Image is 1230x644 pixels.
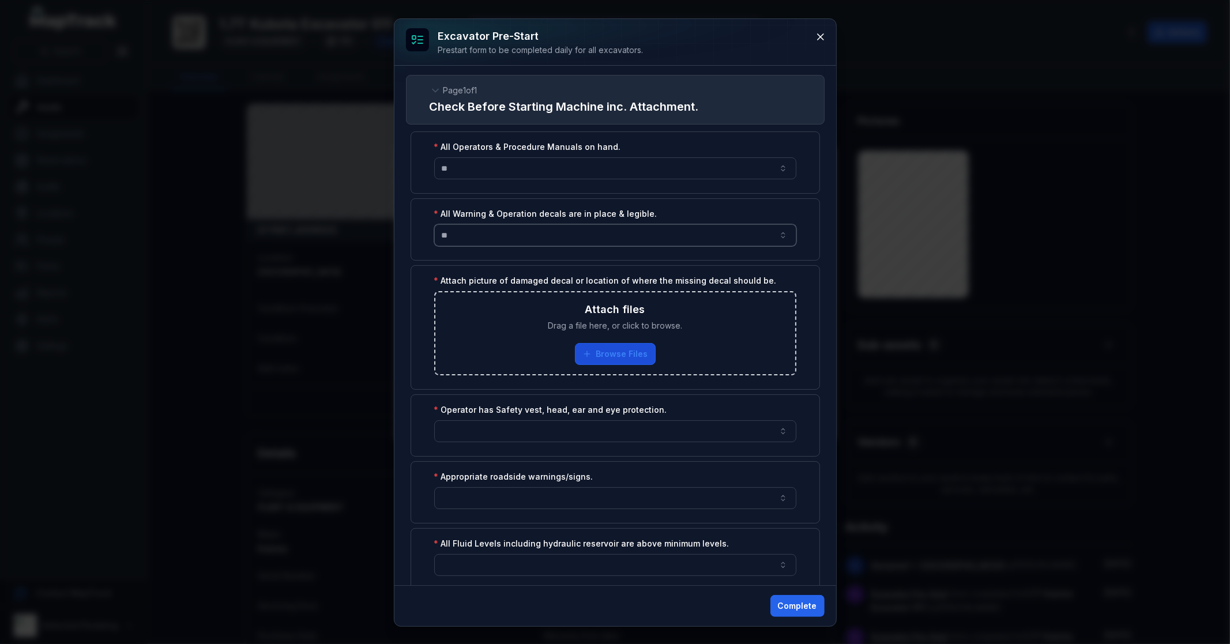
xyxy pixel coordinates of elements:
button: Browse Files [575,343,656,365]
label: Operator has Safety vest, head, ear and eye protection. [434,404,667,416]
label: All Warning & Operation decals are in place & legible. [434,208,657,220]
button: Complete [770,595,825,617]
input: :r3lv:-form-item-label [434,224,796,246]
h3: Excavator Pre-Start [438,28,644,44]
h2: Check Before Starting Machine inc. Attachment. [430,99,801,115]
input: :r3m7:-form-item-label [434,487,796,509]
label: All Operators & Procedure Manuals on hand. [434,141,621,153]
input: :r3mb:-form-item-label [434,554,796,576]
h3: Attach files [585,302,645,318]
div: Prestart form to be completed daily for all excavators. [438,44,644,56]
label: Attach picture of damaged decal or location of where the missing decal should be. [434,275,777,287]
input: :r3m3:-form-item-label [434,420,796,442]
label: All Fluid Levels including hydraulic reservoir are above minimum levels. [434,538,729,549]
span: Drag a file here, or click to browse. [548,320,682,332]
label: Appropriate roadside warnings/signs. [434,471,593,483]
input: :r3lr:-form-item-label [434,157,796,179]
span: Page 1 of 1 [443,85,477,96]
